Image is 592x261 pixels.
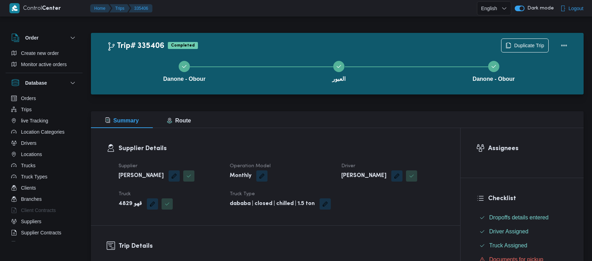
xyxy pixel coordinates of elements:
[181,64,187,69] svg: Step 1 is complete
[488,194,568,203] h3: Checklist
[21,228,61,237] span: Supplier Contracts
[8,227,80,238] button: Supplier Contracts
[525,6,554,11] span: Dark mode
[230,192,255,196] span: Truck Type
[8,126,80,137] button: Location Categories
[8,137,80,149] button: Drivers
[488,144,568,153] h3: Assignees
[8,216,80,227] button: Suppliers
[42,6,61,11] b: Center
[557,38,571,52] button: Actions
[107,42,164,51] h2: Trip# 335406
[491,64,497,69] svg: Step 3 is complete
[8,205,80,216] button: Client Contracts
[8,193,80,205] button: Branches
[557,1,586,15] button: Logout
[489,242,527,248] span: Truck Assigned
[119,172,164,180] b: [PERSON_NAME]
[8,171,80,182] button: Truck Types
[21,172,47,181] span: Truck Types
[25,79,47,87] h3: Database
[21,60,67,69] span: Monitor active orders
[21,105,32,114] span: Trips
[119,144,444,153] h3: Supplier Details
[416,52,571,89] button: Danone - Obour
[21,206,56,214] span: Client Contracts
[11,34,77,42] button: Order
[477,226,568,237] button: Driver Assigned
[8,160,80,171] button: Trucks
[21,240,38,248] span: Devices
[514,41,544,50] span: Duplicate Trip
[332,75,345,83] span: العبور
[8,115,80,126] button: live Tracking
[21,184,36,192] span: Clients
[167,118,191,124] span: Route
[501,38,549,52] button: Duplicate Trip
[341,164,355,168] span: Driver
[110,4,130,13] button: Trips
[477,240,568,251] button: Truck Assigned
[25,34,38,42] h3: Order
[171,43,195,48] b: Completed
[119,200,142,208] b: 4829 قهو
[8,48,80,59] button: Create new order
[8,149,80,160] button: Locations
[477,212,568,223] button: Dropoffs details entered
[119,241,444,251] h3: Trip Details
[230,172,251,180] b: Monthly
[119,192,131,196] span: Truck
[11,79,77,87] button: Database
[6,48,83,73] div: Order
[168,42,198,49] span: Completed
[9,3,20,13] img: X8yXhbKr1z7QwAAAABJRU5ErkJggg==
[21,128,65,136] span: Location Categories
[21,150,42,158] span: Locations
[21,117,48,125] span: live Tracking
[21,161,35,170] span: Trucks
[8,238,80,249] button: Devices
[8,59,80,70] button: Monitor active orders
[8,182,80,193] button: Clients
[489,228,528,234] span: Driver Assigned
[107,52,262,89] button: Danone - Obour
[8,93,80,104] button: Orders
[230,200,315,208] b: dababa | closed | chilled | 1.5 ton
[6,93,83,244] div: Database
[105,118,139,124] span: Summary
[129,4,152,13] button: 335406
[230,164,271,168] span: Operation Model
[119,164,137,168] span: Supplier
[489,213,549,222] span: Dropoffs details entered
[21,94,36,103] span: Orders
[163,75,206,83] span: Danone - Obour
[489,227,528,236] span: Driver Assigned
[90,4,111,13] button: Home
[336,64,342,69] svg: Step 2 is complete
[341,172,386,180] b: [PERSON_NAME]
[569,4,584,13] span: Logout
[21,49,59,57] span: Create new order
[472,75,515,83] span: Danone - Obour
[489,241,527,250] span: Truck Assigned
[262,52,416,89] button: العبور
[489,214,549,220] span: Dropoffs details entered
[21,217,41,226] span: Suppliers
[21,139,36,147] span: Drivers
[21,195,42,203] span: Branches
[8,104,80,115] button: Trips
